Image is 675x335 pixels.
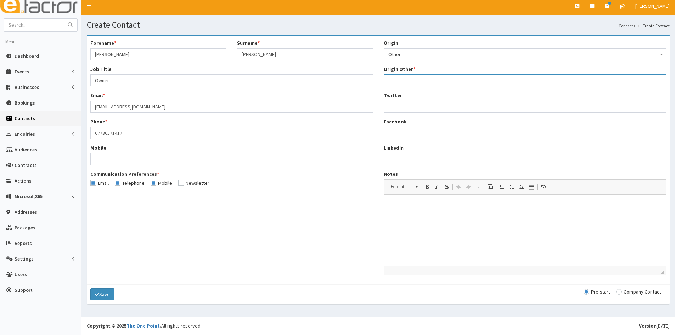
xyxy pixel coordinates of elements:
[661,270,664,274] span: Drag to resize
[237,39,260,46] label: Surname
[635,3,670,9] span: [PERSON_NAME]
[87,323,161,329] strong: Copyright © 2025 .
[15,240,32,246] span: Reports
[442,182,452,191] a: Strike Through
[384,171,398,178] label: Notes
[485,182,495,191] a: Paste (Ctrl+V)
[15,131,35,137] span: Enquiries
[90,92,105,99] label: Email
[639,322,670,329] div: [DATE]
[90,118,107,125] label: Phone
[384,92,402,99] label: Twitter
[15,209,37,215] span: Addresses
[90,39,116,46] label: Forename
[616,289,661,294] label: Company Contact
[90,288,114,300] button: Save
[151,180,172,185] label: Mobile
[527,182,536,191] a: Insert Horizontal Line
[384,39,398,46] label: Origin
[463,182,473,191] a: Redo (Ctrl+Y)
[15,271,27,278] span: Users
[507,182,517,191] a: Insert/Remove Bulleted List
[636,23,670,29] li: Create Contact
[387,182,421,192] a: Format
[90,171,159,178] label: Communication Preferences
[90,144,106,151] label: Mobile
[454,182,463,191] a: Undo (Ctrl+Z)
[4,19,63,31] input: Search...
[90,180,109,185] label: Email
[387,182,412,191] span: Format
[81,317,675,335] footer: All rights reserved.
[384,195,666,266] iframe: Rich Text Editor, notes
[15,256,34,262] span: Settings
[15,53,39,59] span: Dashboard
[384,66,415,73] label: Origin Other
[87,20,670,29] h1: Create Contact
[619,23,635,29] a: Contacts
[384,48,666,60] span: Other
[15,224,35,231] span: Packages
[497,182,507,191] a: Insert/Remove Numbered List
[388,49,662,59] span: Other
[432,182,442,191] a: Italic (Ctrl+I)
[422,182,432,191] a: Bold (Ctrl+B)
[384,118,407,125] label: Facebook
[15,162,37,168] span: Contracts
[15,193,43,200] span: Microsoft365
[15,287,33,293] span: Support
[126,323,160,329] a: The One Point
[15,84,39,90] span: Businesses
[384,144,404,151] label: LinkedIn
[90,66,112,73] label: Job Title
[538,182,548,191] a: Link (Ctrl+L)
[639,323,657,329] b: Version
[115,180,145,185] label: Telephone
[15,146,37,153] span: Audiences
[15,68,29,75] span: Events
[15,100,35,106] span: Bookings
[517,182,527,191] a: Image
[475,182,485,191] a: Copy (Ctrl+C)
[15,115,35,122] span: Contacts
[15,178,32,184] span: Actions
[584,289,610,294] label: Pre-start
[178,180,209,185] label: Newsletter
